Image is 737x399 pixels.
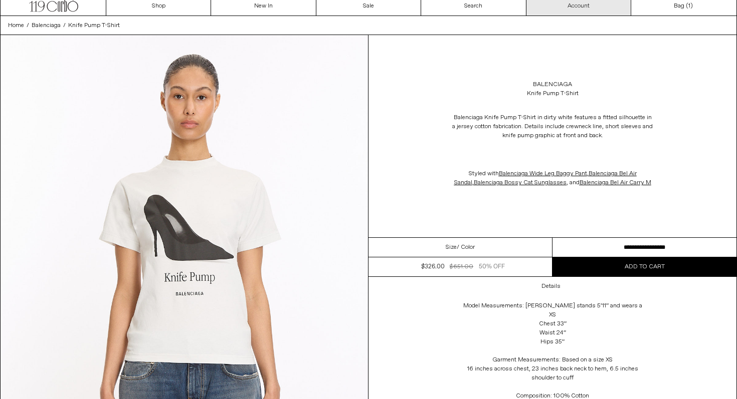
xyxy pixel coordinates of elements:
[421,262,445,271] div: $326.00
[533,80,572,89] a: Balenciaga
[8,22,24,30] span: Home
[688,2,690,10] span: 1
[452,108,653,145] p: Balenciaga Knife Pump T-Shirt in dirty white features a fitted silhouette in a jersey cotton fabr...
[450,262,473,271] div: $651.00
[527,89,579,98] div: Knife Pump T-Shirt
[68,22,120,30] span: Knife Pump T-Shirt
[479,262,505,271] div: 50% OFF
[499,170,587,178] a: Balenciaga Wide Leg Baggy Pant
[688,2,693,11] span: )
[625,263,665,271] span: Add to cart
[457,243,475,252] span: / Color
[580,179,651,187] a: Balenciaga Bel Air Carry M
[27,21,29,30] span: /
[552,257,736,276] button: Add to cart
[454,170,651,187] span: Styled with , , , and
[454,170,637,187] a: Balenciaga Bel Air Sandal
[32,21,61,30] a: Balenciaga
[446,243,457,252] span: Size
[63,21,66,30] span: /
[474,179,567,187] a: Balenciaga Bossy Cat Sunglasses
[32,22,61,30] span: Balenciaga
[68,21,120,30] a: Knife Pump T-Shirt
[8,21,24,30] a: Home
[541,283,561,290] h3: Details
